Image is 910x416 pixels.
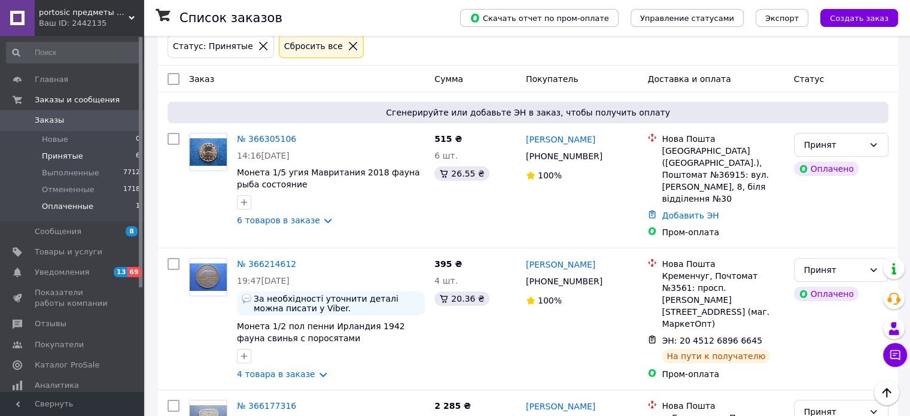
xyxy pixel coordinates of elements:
span: Уведомления [35,267,89,278]
span: 1718 [123,184,140,195]
span: Сообщения [35,226,81,237]
span: Оплаченные [42,201,93,212]
span: Скачать отчет по пром-оплате [470,13,609,23]
a: Монета 1/2 пол пенни Ирландия 1942 фауна свинья с поросятами [237,321,405,343]
span: 395 ₴ [434,259,462,269]
span: 8 [126,226,138,236]
button: Создать заказ [820,9,898,27]
span: 2 285 ₴ [434,401,471,411]
div: Ваш ID: 2442135 [39,18,144,29]
div: Сбросить все [282,40,345,53]
span: Новые [42,134,68,145]
a: Фото товару [189,133,227,171]
span: 0 [136,134,140,145]
div: Нова Пошта [662,133,784,145]
div: Оплачено [794,287,859,301]
button: Управление статусами [631,9,744,27]
span: Выполненные [42,168,99,178]
a: [PERSON_NAME] [526,400,595,412]
a: Добавить ЭН [662,211,719,220]
span: 14:16[DATE] [237,151,290,160]
span: 6 [136,151,140,162]
div: Принят [804,263,864,277]
div: Пром-оплата [662,226,784,238]
div: Статус: Принятые [171,40,255,53]
span: 1 [136,201,140,212]
div: На пути к получателю [662,349,770,363]
span: 19:47[DATE] [237,276,290,286]
span: ЭН: 20 4512 6896 6645 [662,336,762,345]
span: Статус [794,74,824,84]
a: 4 товара в заказе [237,369,315,379]
span: Управление статусами [640,14,734,23]
button: Чат с покупателем [883,343,907,367]
span: Покупатель [526,74,579,84]
button: Экспорт [756,9,808,27]
button: Наверх [874,380,899,405]
img: :speech_balloon: [242,294,251,303]
span: Принятые [42,151,83,162]
span: 6 шт. [434,151,458,160]
span: Заказы и сообщения [35,95,120,105]
div: 26.55 ₴ [434,166,489,181]
a: № 366177316 [237,401,296,411]
div: [GEOGRAPHIC_DATA] ([GEOGRAPHIC_DATA].), Поштомат №36915: вул. [PERSON_NAME], 8, біля відділення №30 [662,145,784,205]
span: Отзывы [35,318,66,329]
a: 6 товаров в заказе [237,215,320,225]
span: 7712 [123,168,140,178]
h1: Список заказов [179,11,282,25]
span: 4 шт. [434,276,458,286]
a: № 366305106 [237,134,296,144]
span: Отмененные [42,184,94,195]
span: Экспорт [765,14,799,23]
span: Покупатели [35,339,84,350]
span: Каталог ProSale [35,360,99,371]
a: Создать заказ [808,13,898,22]
span: 515 ₴ [434,134,462,144]
span: Создать заказ [830,14,888,23]
div: [PHONE_NUMBER] [524,148,605,165]
span: Товары и услуги [35,247,102,257]
div: Принят [804,138,864,151]
span: Главная [35,74,68,85]
div: Нова Пошта [662,400,784,412]
span: Показатели работы компании [35,287,111,309]
div: Пром-оплата [662,368,784,380]
span: Заказ [189,74,214,84]
span: Заказы [35,115,64,126]
span: 100% [538,171,562,180]
a: [PERSON_NAME] [526,133,595,145]
span: За необхідності уточнити деталі можна писати у Viber. [254,294,420,313]
img: Фото товару [190,138,227,166]
div: [PHONE_NUMBER] [524,273,605,290]
span: 69 [127,267,141,277]
span: Сгенерируйте или добавьте ЭН в заказ, чтобы получить оплату [172,107,884,119]
div: Оплачено [794,162,859,176]
span: 13 [114,267,127,277]
span: portosic предметы коллекционирования [39,7,129,18]
span: Доставка и оплата [647,74,731,84]
span: Сумма [434,74,463,84]
span: Аналитика [35,380,79,391]
img: Фото товару [190,263,227,291]
div: 20.36 ₴ [434,291,489,306]
input: Поиск [6,42,141,63]
a: Монета 1/5 угия Мавритания 2018 фауна рыба состояние [237,168,420,189]
div: Нова Пошта [662,258,784,270]
a: № 366214612 [237,259,296,269]
a: [PERSON_NAME] [526,259,595,271]
button: Скачать отчет по пром-оплате [460,9,619,27]
span: 100% [538,296,562,305]
div: Кременчуг, Почтомат №3561: просп. [PERSON_NAME][STREET_ADDRESS] (маг. МаркетОпт) [662,270,784,330]
a: Фото товару [189,258,227,296]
